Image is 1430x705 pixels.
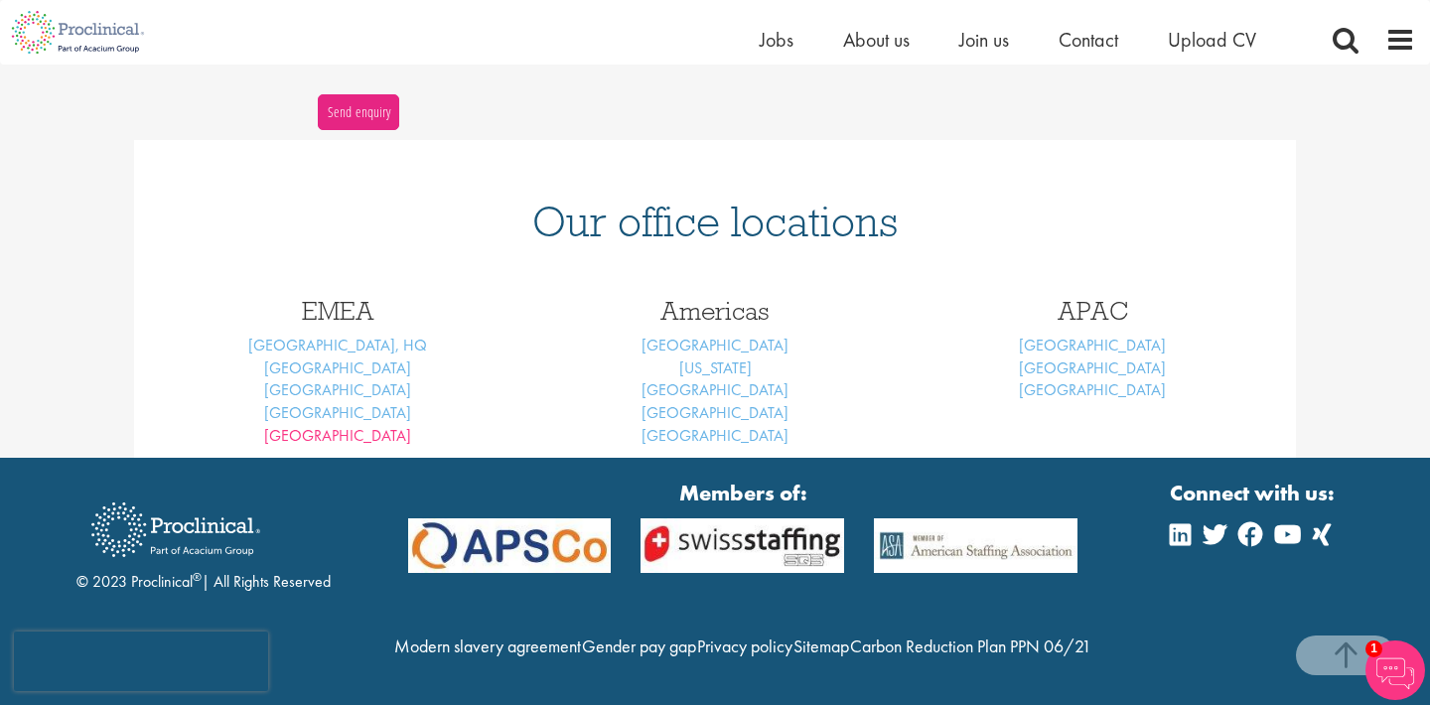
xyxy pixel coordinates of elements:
[248,335,427,355] a: [GEOGRAPHIC_DATA], HQ
[264,379,411,400] a: [GEOGRAPHIC_DATA]
[642,335,788,355] a: [GEOGRAPHIC_DATA]
[76,488,331,594] div: © 2023 Proclinical | All Rights Reserved
[1365,640,1425,700] img: Chatbot
[642,425,788,446] a: [GEOGRAPHIC_DATA]
[76,489,275,571] img: Proclinical Recruitment
[679,357,752,378] a: [US_STATE]
[318,94,399,130] button: Send enquiry
[582,634,696,657] a: Gender pay gap
[327,101,391,123] span: Send enquiry
[14,632,268,691] iframe: reCAPTCHA
[264,425,411,446] a: [GEOGRAPHIC_DATA]
[193,569,202,585] sup: ®
[642,379,788,400] a: [GEOGRAPHIC_DATA]
[164,200,1266,243] h1: Our office locations
[850,634,1091,657] a: Carbon Reduction Plan PPN 06/21
[264,402,411,423] a: [GEOGRAPHIC_DATA]
[793,634,849,657] a: Sitemap
[697,634,792,657] a: Privacy policy
[408,478,1078,508] strong: Members of:
[843,27,910,53] a: About us
[1168,27,1256,53] a: Upload CV
[959,27,1009,53] a: Join us
[642,402,788,423] a: [GEOGRAPHIC_DATA]
[859,518,1092,572] img: APSCo
[626,518,859,572] img: APSCo
[394,634,581,657] a: Modern slavery agreement
[1019,335,1166,355] a: [GEOGRAPHIC_DATA]
[1170,478,1339,508] strong: Connect with us:
[1365,640,1382,657] span: 1
[264,357,411,378] a: [GEOGRAPHIC_DATA]
[164,298,511,324] h3: EMEA
[1059,27,1118,53] a: Contact
[541,298,889,324] h3: Americas
[1019,379,1166,400] a: [GEOGRAPHIC_DATA]
[919,298,1266,324] h3: APAC
[760,27,793,53] a: Jobs
[393,518,627,572] img: APSCo
[1019,357,1166,378] a: [GEOGRAPHIC_DATA]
